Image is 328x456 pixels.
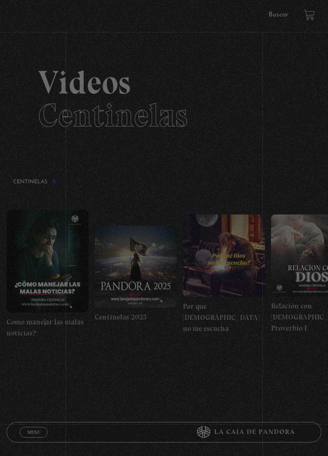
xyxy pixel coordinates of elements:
h3: Centinelas [13,179,57,185]
a: Por qué [DEMOGRAPHIC_DATA] no me escucha [183,193,265,356]
a: Centinelas 2025 [95,193,177,356]
h2: Videos [38,66,290,132]
h4: Como manejar las malas noticias? [7,317,89,339]
span: Menu [27,430,41,435]
span: Cerrar [24,436,43,442]
span: Centinelas [38,96,188,135]
a: Buscar [269,11,288,18]
a: View your shopping cart [304,9,315,21]
h4: Por qué [DEMOGRAPHIC_DATA] no me escucha [183,301,265,334]
a: Como manejar las malas noticias? [7,193,89,356]
h4: Centinelas 2025 [95,312,177,323]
